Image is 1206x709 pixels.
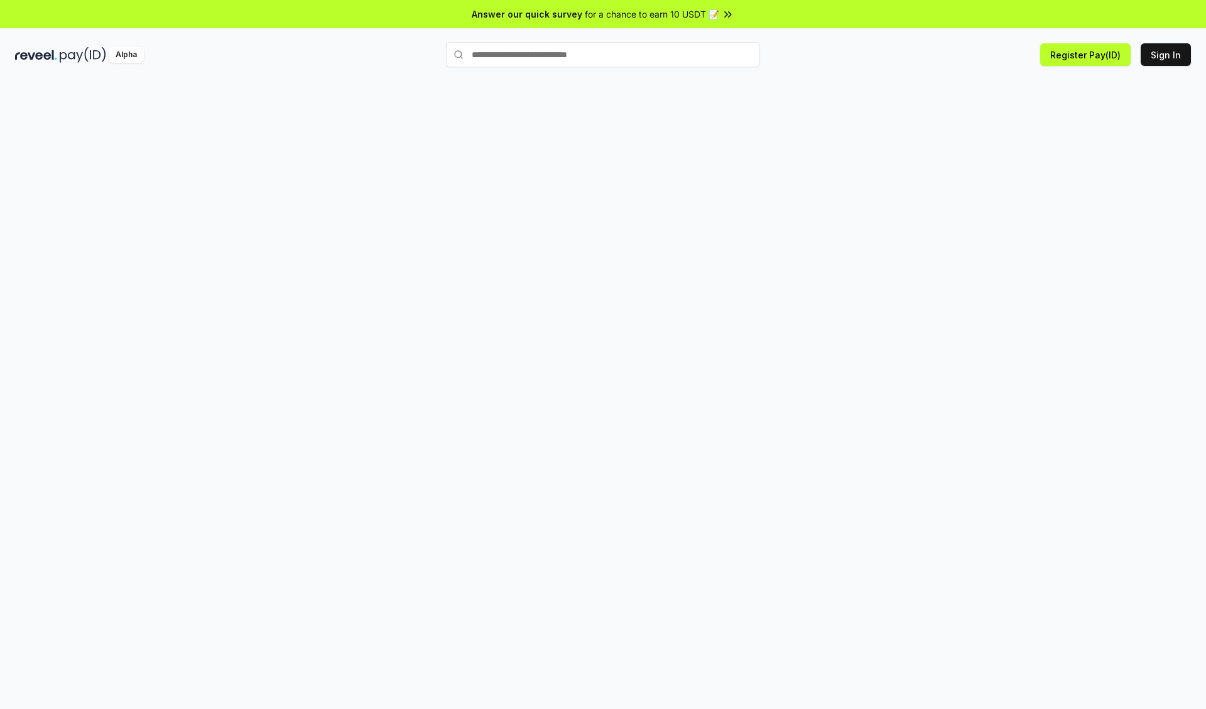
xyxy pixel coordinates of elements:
button: Register Pay(ID) [1040,43,1131,66]
span: Answer our quick survey [472,8,582,21]
img: pay_id [60,47,106,63]
div: Alpha [109,47,144,63]
img: reveel_dark [15,47,57,63]
button: Sign In [1141,43,1191,66]
span: for a chance to earn 10 USDT 📝 [585,8,719,21]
